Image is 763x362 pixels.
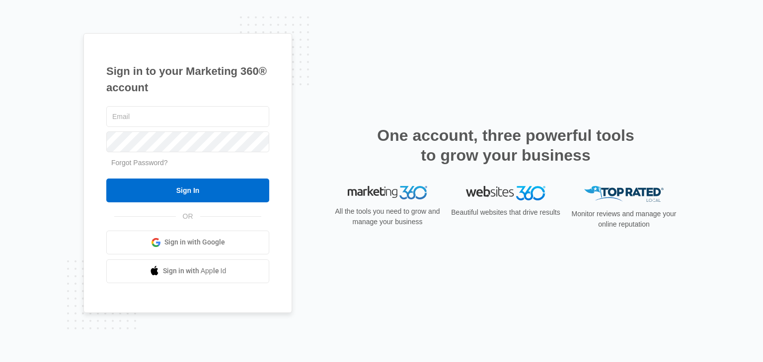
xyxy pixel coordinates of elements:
a: Sign in with Apple Id [106,259,269,283]
p: All the tools you need to grow and manage your business [332,206,443,227]
span: Sign in with Google [164,237,225,247]
span: Sign in with Apple Id [163,266,227,276]
h1: Sign in to your Marketing 360® account [106,63,269,96]
span: OR [176,211,200,222]
input: Email [106,106,269,127]
a: Sign in with Google [106,231,269,254]
img: Websites 360 [466,186,545,200]
h2: One account, three powerful tools to grow your business [374,125,637,165]
p: Beautiful websites that drive results [450,207,561,218]
img: Marketing 360 [348,186,427,200]
a: Forgot Password? [111,159,168,167]
p: Monitor reviews and manage your online reputation [568,209,680,230]
img: Top Rated Local [584,186,664,202]
input: Sign In [106,179,269,202]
